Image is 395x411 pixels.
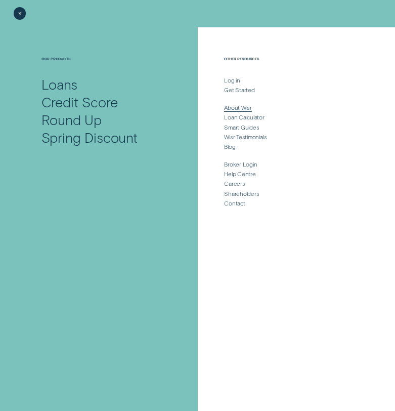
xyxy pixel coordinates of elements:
[41,75,77,93] div: Loans
[41,129,169,146] a: Spring Discount
[224,190,353,197] a: Shareholders
[41,93,117,111] div: Credit Score
[224,180,245,187] div: Careers
[224,104,252,111] div: About Wisr
[41,57,169,75] h4: Our Products
[41,111,169,129] a: Round Up
[224,86,254,94] div: Get Started
[224,199,245,207] div: Contact
[224,124,353,131] a: Smart Guides
[224,76,353,84] a: Log in
[224,199,353,207] a: Contact
[41,129,138,146] div: Spring Discount
[41,75,169,93] a: Loans
[224,160,353,168] a: Broker Login
[14,7,26,19] button: Close Menu
[41,111,102,129] div: Round Up
[224,160,257,168] div: Broker Login
[224,170,255,178] div: Help Centre
[224,57,353,75] h4: Other Resources
[224,180,353,187] a: Careers
[224,133,267,141] div: Wisr Testimonials
[224,143,353,150] a: Blog
[224,86,353,94] a: Get Started
[224,190,259,197] div: Shareholders
[224,143,235,150] div: Blog
[224,124,259,131] div: Smart Guides
[224,76,240,84] div: Log in
[224,104,353,111] a: About Wisr
[41,93,169,111] a: Credit Score
[224,113,353,121] a: Loan Calculator
[224,170,353,178] a: Help Centre
[224,133,353,141] a: Wisr Testimonials
[224,113,264,121] div: Loan Calculator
